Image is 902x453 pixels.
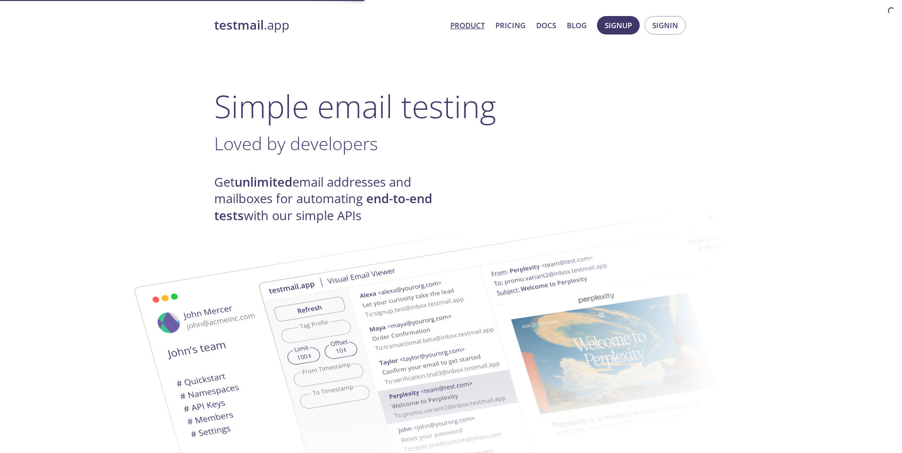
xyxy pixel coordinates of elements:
[652,19,678,32] span: Signin
[495,19,526,32] a: Pricing
[214,17,442,34] a: testmail.app
[214,87,688,125] h1: Simple email testing
[645,16,686,35] button: Signin
[214,17,264,34] strong: testmail
[597,16,640,35] button: Signup
[235,174,292,191] strong: unlimited
[214,190,432,224] strong: end-to-end tests
[214,174,451,224] h4: Get email addresses and mailboxes for automating with our simple APIs
[450,19,485,32] a: Product
[214,131,378,156] span: Loved by developers
[536,19,556,32] a: Docs
[605,19,632,32] span: Signup
[567,19,587,32] a: Blog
